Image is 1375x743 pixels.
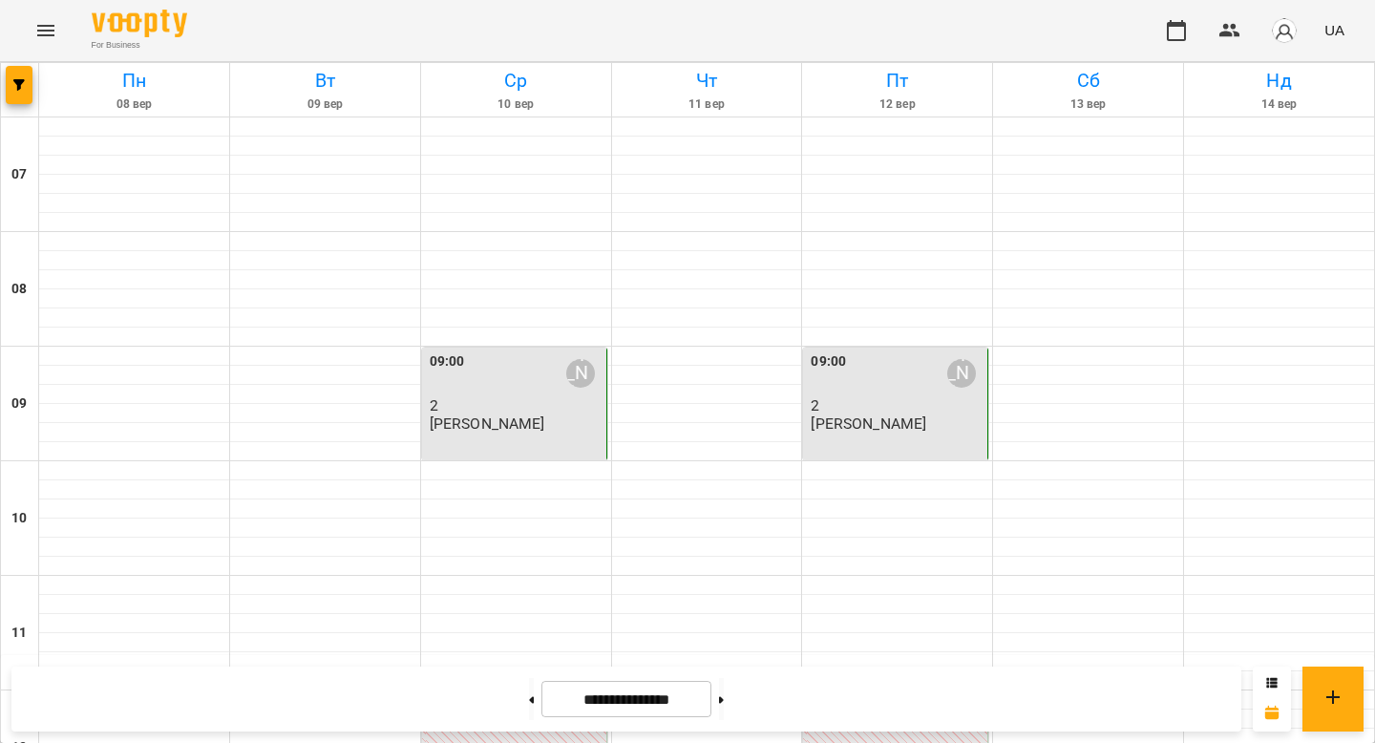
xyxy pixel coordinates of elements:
[430,351,465,372] label: 09:00
[233,96,417,114] h6: 09 вер
[996,66,1180,96] h6: Сб
[615,96,799,114] h6: 11 вер
[92,10,187,37] img: Voopty Logo
[811,351,846,372] label: 09:00
[1187,96,1371,114] h6: 14 вер
[42,66,226,96] h6: Пн
[947,359,976,388] div: Білинець Магдалина Василівна
[11,508,27,529] h6: 10
[92,39,187,52] span: For Business
[42,96,226,114] h6: 08 вер
[11,279,27,300] h6: 08
[424,96,608,114] h6: 10 вер
[11,164,27,185] h6: 07
[1324,20,1344,40] span: UA
[996,96,1180,114] h6: 13 вер
[566,359,595,388] div: Білинець Магдалина Василівна
[805,96,989,114] h6: 12 вер
[1187,66,1371,96] h6: Нд
[1317,12,1352,48] button: UA
[430,415,545,432] p: [PERSON_NAME]
[11,393,27,414] h6: 09
[233,66,417,96] h6: Вт
[615,66,799,96] h6: Чт
[11,623,27,644] h6: 11
[430,397,603,414] p: 2
[424,66,608,96] h6: Ср
[1271,17,1298,44] img: avatar_s.png
[811,415,926,432] p: [PERSON_NAME]
[811,397,984,414] p: 2
[805,66,989,96] h6: Пт
[23,8,69,53] button: Menu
